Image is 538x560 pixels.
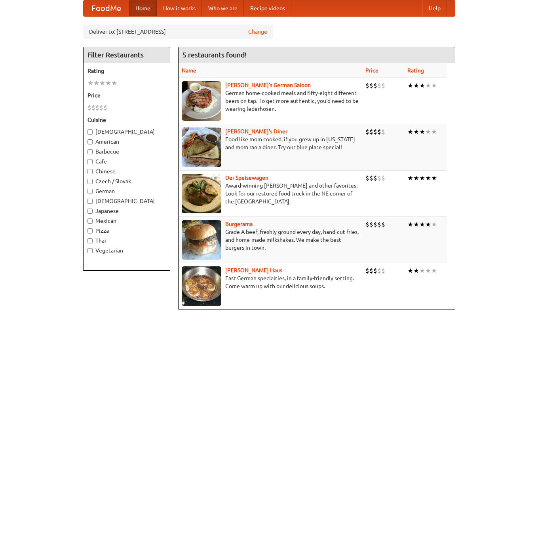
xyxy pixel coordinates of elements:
[369,174,373,182] li: $
[365,174,369,182] li: $
[87,217,166,225] label: Mexican
[373,127,377,136] li: $
[84,47,170,63] h4: Filter Restaurants
[87,187,166,195] label: German
[87,103,91,112] li: $
[111,79,117,87] li: ★
[83,25,273,39] div: Deliver to: [STREET_ADDRESS]
[431,220,437,229] li: ★
[381,220,385,229] li: $
[182,228,359,252] p: Grade A beef, freshly ground every day, hand-cut fries, and home-made milkshakes. We make the bes...
[407,266,413,275] li: ★
[413,174,419,182] li: ★
[103,103,107,112] li: $
[87,116,166,124] h5: Cuisine
[407,127,413,136] li: ★
[381,266,385,275] li: $
[413,266,419,275] li: ★
[182,220,221,260] img: burgerama.jpg
[87,248,93,253] input: Vegetarian
[407,220,413,229] li: ★
[182,81,221,121] img: esthers.jpg
[225,128,287,135] a: [PERSON_NAME]'s Diner
[419,127,425,136] li: ★
[87,91,166,99] h5: Price
[377,174,381,182] li: $
[87,128,166,136] label: [DEMOGRAPHIC_DATA]
[87,199,93,204] input: [DEMOGRAPHIC_DATA]
[182,174,221,213] img: speisewagen.jpg
[225,175,268,181] a: Der Speisewagen
[182,266,221,306] img: kohlhaus.jpg
[369,127,373,136] li: $
[87,207,166,215] label: Japanese
[87,247,166,254] label: Vegetarian
[422,0,447,16] a: Help
[87,79,93,87] li: ★
[419,266,425,275] li: ★
[157,0,202,16] a: How it works
[413,220,419,229] li: ★
[87,169,93,174] input: Chinese
[99,79,105,87] li: ★
[381,81,385,90] li: $
[407,81,413,90] li: ★
[87,177,166,185] label: Czech / Slovak
[425,220,431,229] li: ★
[182,127,221,167] img: sallys.jpg
[99,103,103,112] li: $
[182,274,359,290] p: East German specialties, in a family-friendly setting. Come warm up with our delicious soups.
[87,237,166,245] label: Thai
[87,139,93,144] input: American
[87,148,166,156] label: Barbecue
[87,67,166,75] h5: Rating
[87,129,93,135] input: [DEMOGRAPHIC_DATA]
[413,81,419,90] li: ★
[182,135,359,151] p: Food like mom cooked, if you grew up in [US_STATE] and mom ran a diner. Try our blue plate special!
[425,174,431,182] li: ★
[225,82,311,88] a: [PERSON_NAME]'s German Saloon
[87,167,166,175] label: Chinese
[413,127,419,136] li: ★
[225,221,253,227] a: Burgerama
[129,0,157,16] a: Home
[425,127,431,136] li: ★
[377,81,381,90] li: $
[419,220,425,229] li: ★
[225,267,282,273] b: [PERSON_NAME] Haus
[369,220,373,229] li: $
[377,220,381,229] li: $
[365,81,369,90] li: $
[365,266,369,275] li: $
[87,159,93,164] input: Cafe
[365,127,369,136] li: $
[182,89,359,113] p: German home-cooked meals and fifty-eight different beers on tap. To get more authentic, you'd nee...
[87,238,93,243] input: Thai
[381,174,385,182] li: $
[87,218,93,224] input: Mexican
[431,266,437,275] li: ★
[182,182,359,205] p: Award-winning [PERSON_NAME] and other favorites. Look for our restored food truck in the NE corne...
[248,28,267,36] a: Change
[377,127,381,136] li: $
[431,127,437,136] li: ★
[202,0,244,16] a: Who we are
[369,266,373,275] li: $
[419,81,425,90] li: ★
[365,220,369,229] li: $
[431,81,437,90] li: ★
[93,79,99,87] li: ★
[87,179,93,184] input: Czech / Slovak
[407,174,413,182] li: ★
[425,266,431,275] li: ★
[95,103,99,112] li: $
[87,209,93,214] input: Japanese
[431,174,437,182] li: ★
[373,266,377,275] li: $
[407,67,424,74] a: Rating
[425,81,431,90] li: ★
[419,174,425,182] li: ★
